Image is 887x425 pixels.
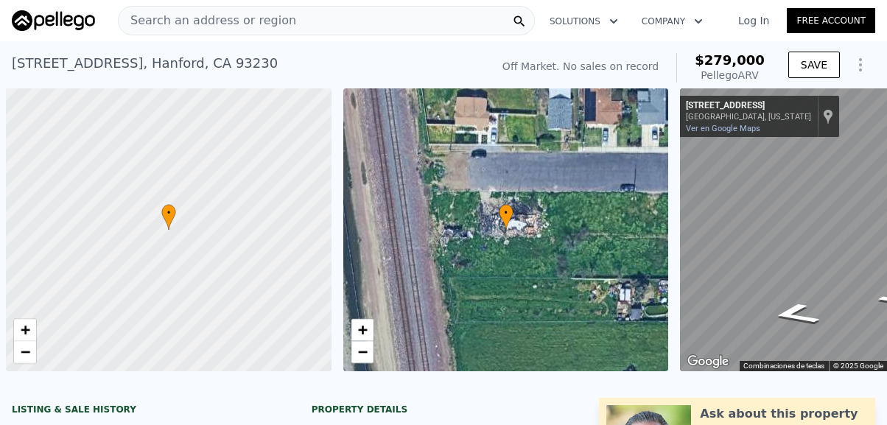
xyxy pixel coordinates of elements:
a: Zoom in [351,319,374,341]
span: • [499,206,513,219]
span: − [357,343,367,361]
a: Free Account [787,8,875,33]
img: Google [684,352,732,371]
a: Zoom out [351,341,374,363]
a: Zoom in [14,319,36,341]
a: Log In [721,13,787,28]
button: Company [630,8,715,35]
span: • [161,206,176,219]
a: Mostrar ubicación en el mapa [823,108,833,124]
div: • [161,204,176,230]
button: SAVE [788,52,840,78]
span: + [21,320,30,339]
img: Pellego [12,10,95,31]
a: Ver en Google Maps [686,124,760,133]
button: Combinaciones de teclas [743,361,824,371]
span: − [21,343,30,361]
div: Ask about this property [700,405,858,423]
a: Zoom out [14,341,36,363]
a: Abrir esta área en Google Maps (se abre en una ventana nueva) [684,352,732,371]
path: Ir al este, South St [751,298,839,330]
div: Off Market. No sales on record [502,59,659,74]
span: © 2025 Google [833,362,883,370]
div: Pellego ARV [695,68,765,82]
div: [GEOGRAPHIC_DATA], [US_STATE] [686,112,811,122]
div: [STREET_ADDRESS] [686,100,811,112]
button: Show Options [846,50,875,80]
div: [STREET_ADDRESS] , Hanford , CA 93230 [12,53,278,74]
div: LISTING & SALE HISTORY [12,404,276,418]
span: $279,000 [695,52,765,68]
div: Property details [312,404,576,415]
div: • [499,204,513,230]
span: + [357,320,367,339]
button: Solutions [538,8,630,35]
span: Search an address or region [119,12,296,29]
